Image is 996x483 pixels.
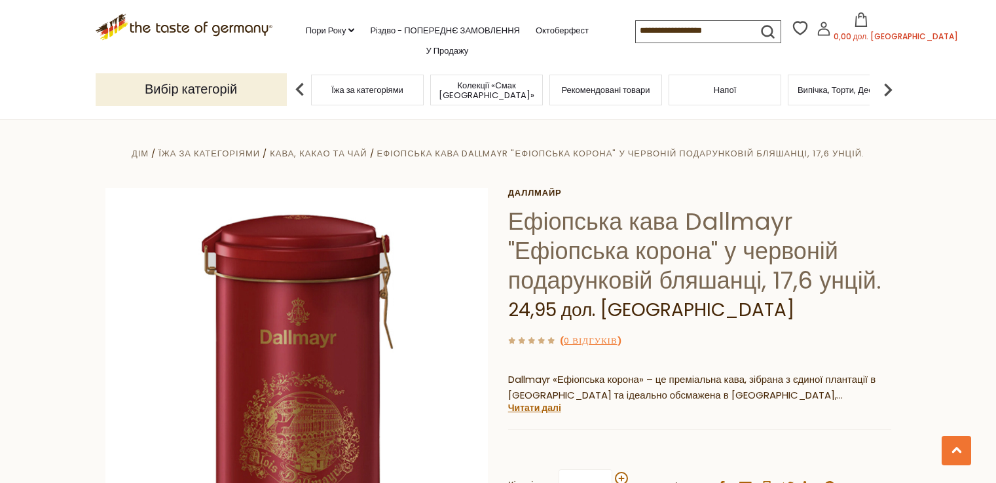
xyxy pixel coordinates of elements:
[306,24,346,37] font: Пори року
[508,401,561,414] font: Читати далі
[798,85,891,95] a: Випічка, Торти, Десерти
[536,24,589,37] font: Октоберфест
[561,85,650,95] a: Рекомендовані товари
[426,44,468,58] a: У продажу
[875,77,901,103] img: наступна стрілка
[331,84,403,96] font: Їжа за категоріями
[145,80,237,98] font: Вибір категорій
[132,147,149,160] a: Дім
[508,187,562,199] font: Даллмайр
[439,79,534,101] font: Колекції «Смак [GEOGRAPHIC_DATA]»
[508,372,889,435] font: Dallmayr «Ефіопська корона» – це преміальна кава, зібрана з єдиної плантації в [GEOGRAPHIC_DATA] ...
[714,85,737,95] a: Напої
[618,334,621,347] font: )
[560,334,564,347] font: (
[536,24,589,38] a: Октоберфест
[270,147,367,160] a: Кава, какао та чай
[564,334,617,348] a: 0 відгуків
[564,334,617,347] font: 0 відгуків
[508,297,795,323] font: 24,95 дол. [GEOGRAPHIC_DATA]
[370,24,520,38] a: Різдво - ПОПЕРЕДНЄ ЗАМОВЛЕННЯ
[834,12,889,48] button: 0,00 дол. [GEOGRAPHIC_DATA]
[834,31,958,42] font: 0,00 дол. [GEOGRAPHIC_DATA]
[287,77,313,103] img: попередня стрілка
[370,24,520,37] font: Різдво - ПОПЕРЕДНЄ ЗАМОВЛЕННЯ
[798,84,891,96] font: Випічка, Торти, Десерти
[434,80,539,100] a: Колекції «Смак [GEOGRAPHIC_DATA]»
[561,84,650,96] font: Рекомендовані товари
[426,45,468,57] font: У продажу
[331,85,403,95] a: Їжа за категоріями
[306,24,355,38] a: Пори року
[158,147,260,160] a: Їжа за категоріями
[508,205,881,297] font: Ефіопська кава Dallmayr "Ефіопська корона" у червоній подарунковій бляшанці, 17,6 унцій.
[508,188,891,198] a: Даллмайр
[714,84,737,96] font: Напої
[377,147,865,160] a: Ефіопська кава Dallmayr "Ефіопська корона" у червоній подарунковій бляшанці, 17,6 унцій.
